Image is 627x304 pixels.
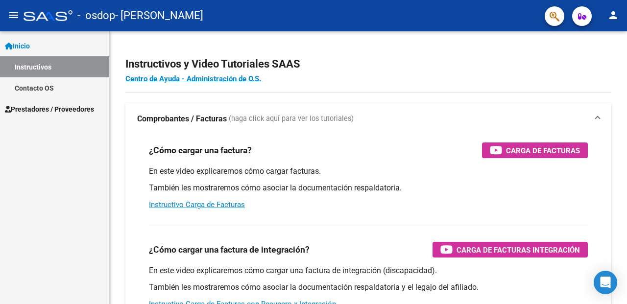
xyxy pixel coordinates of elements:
[125,103,611,135] mat-expansion-panel-header: Comprobantes / Facturas (haga click aquí para ver los tutoriales)
[5,41,30,51] span: Inicio
[594,271,617,294] div: Open Intercom Messenger
[115,5,203,26] span: - [PERSON_NAME]
[149,143,252,157] h3: ¿Cómo cargar una factura?
[149,243,310,257] h3: ¿Cómo cargar una factura de integración?
[433,242,588,257] button: Carga de Facturas Integración
[149,265,588,276] p: En este video explicaremos cómo cargar una factura de integración (discapacidad).
[5,104,94,115] span: Prestadores / Proveedores
[607,9,619,21] mat-icon: person
[149,282,588,293] p: También les mostraremos cómo asociar la documentación respaldatoria y el legajo del afiliado.
[482,142,588,158] button: Carga de Facturas
[149,183,588,193] p: También les mostraremos cómo asociar la documentación respaldatoria.
[77,5,115,26] span: - osdop
[457,244,580,256] span: Carga de Facturas Integración
[229,114,354,124] span: (haga click aquí para ver los tutoriales)
[125,74,261,83] a: Centro de Ayuda - Administración de O.S.
[8,9,20,21] mat-icon: menu
[149,200,245,209] a: Instructivo Carga de Facturas
[506,144,580,157] span: Carga de Facturas
[149,166,588,177] p: En este video explicaremos cómo cargar facturas.
[125,55,611,73] h2: Instructivos y Video Tutoriales SAAS
[137,114,227,124] strong: Comprobantes / Facturas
